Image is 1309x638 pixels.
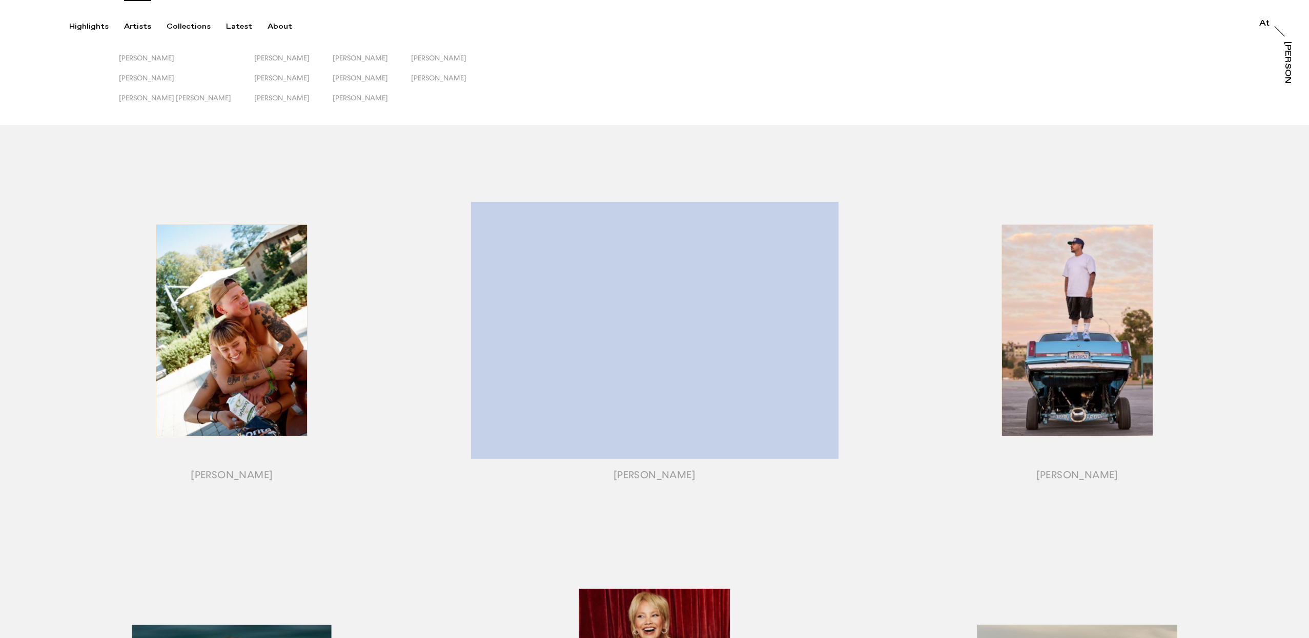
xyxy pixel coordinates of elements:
[119,54,254,74] button: [PERSON_NAME]
[124,22,151,31] div: Artists
[69,22,109,31] div: Highlights
[254,54,333,74] button: [PERSON_NAME]
[119,54,174,62] span: [PERSON_NAME]
[254,94,333,114] button: [PERSON_NAME]
[119,94,231,102] span: [PERSON_NAME] [PERSON_NAME]
[333,74,411,94] button: [PERSON_NAME]
[119,74,254,94] button: [PERSON_NAME]
[254,54,310,62] span: [PERSON_NAME]
[119,94,254,114] button: [PERSON_NAME] [PERSON_NAME]
[411,74,466,82] span: [PERSON_NAME]
[69,22,124,31] button: Highlights
[119,74,174,82] span: [PERSON_NAME]
[1259,19,1270,30] a: At
[411,54,466,62] span: [PERSON_NAME]
[254,74,310,82] span: [PERSON_NAME]
[333,54,388,62] span: [PERSON_NAME]
[124,22,167,31] button: Artists
[333,54,411,74] button: [PERSON_NAME]
[411,74,489,94] button: [PERSON_NAME]
[1281,41,1292,83] a: [PERSON_NAME]
[1283,41,1292,120] div: [PERSON_NAME]
[226,22,252,31] div: Latest
[333,94,411,114] button: [PERSON_NAME]
[333,74,388,82] span: [PERSON_NAME]
[268,22,292,31] div: About
[254,94,310,102] span: [PERSON_NAME]
[254,74,333,94] button: [PERSON_NAME]
[226,22,268,31] button: Latest
[268,22,308,31] button: About
[411,54,489,74] button: [PERSON_NAME]
[333,94,388,102] span: [PERSON_NAME]
[167,22,211,31] div: Collections
[167,22,226,31] button: Collections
